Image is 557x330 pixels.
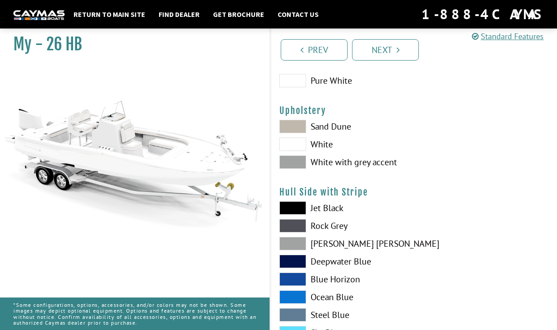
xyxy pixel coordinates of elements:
p: *Some configurations, options, accessories, and/or colors may not be shown. Some images may depic... [13,297,256,330]
a: Get Brochure [209,8,269,20]
label: Ocean Blue [279,290,405,304]
label: Deepwater Blue [279,255,405,268]
label: Sand Dune [279,120,405,133]
label: Blue Horizon [279,273,405,286]
label: Rock Grey [279,219,405,232]
div: 1-888-4CAYMAS [422,4,544,24]
label: White with grey accent [279,155,405,169]
a: Contact Us [273,8,323,20]
h1: My - 26 HB [13,34,247,54]
h4: Upholstery [279,105,548,116]
a: Return to main site [69,8,150,20]
label: White [279,138,405,151]
h4: Hull Side with Stripe [279,187,548,198]
img: white-logo-c9c8dbefe5ff5ceceb0f0178aa75bf4bb51f6bca0971e226c86eb53dfe498488.png [13,10,65,20]
a: Next [352,39,419,61]
a: Standard Features [472,31,544,41]
a: Prev [281,39,348,61]
label: Steel Blue [279,308,405,322]
label: Pure White [279,74,405,87]
label: Jet Black [279,201,405,215]
label: [PERSON_NAME] [PERSON_NAME] [279,237,405,250]
a: Find Dealer [154,8,204,20]
ul: Pagination [278,38,557,61]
